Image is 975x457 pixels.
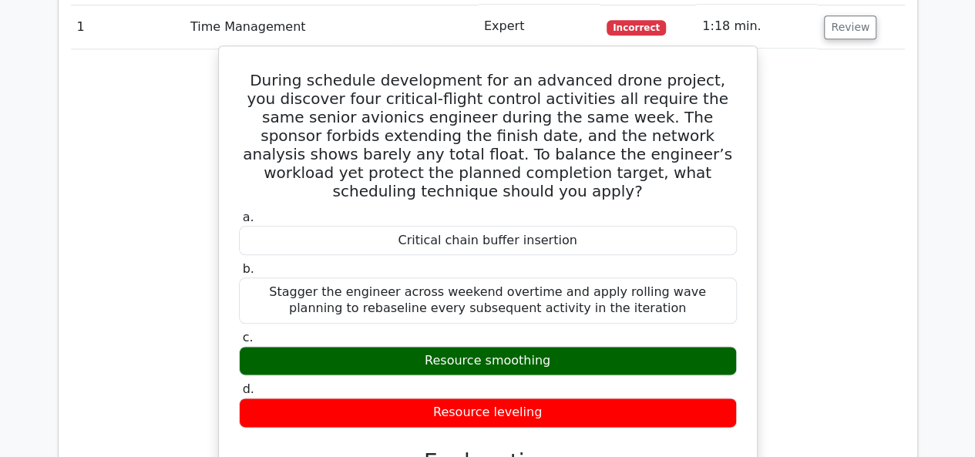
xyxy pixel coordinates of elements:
span: c. [243,330,254,344]
span: Incorrect [607,20,666,35]
span: d. [243,381,254,396]
td: Time Management [184,5,478,49]
td: 1 [71,5,184,49]
div: Resource leveling [239,398,737,428]
div: Stagger the engineer across weekend overtime and apply rolling wave planning to rebaseline every ... [239,277,737,324]
div: Critical chain buffer insertion [239,226,737,256]
h5: During schedule development for an advanced drone project, you discover four critical-flight cont... [237,71,738,200]
span: a. [243,210,254,224]
div: Resource smoothing [239,346,737,376]
button: Review [824,15,876,39]
td: Expert [478,5,600,49]
td: 1:18 min. [696,5,818,49]
span: b. [243,261,254,276]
